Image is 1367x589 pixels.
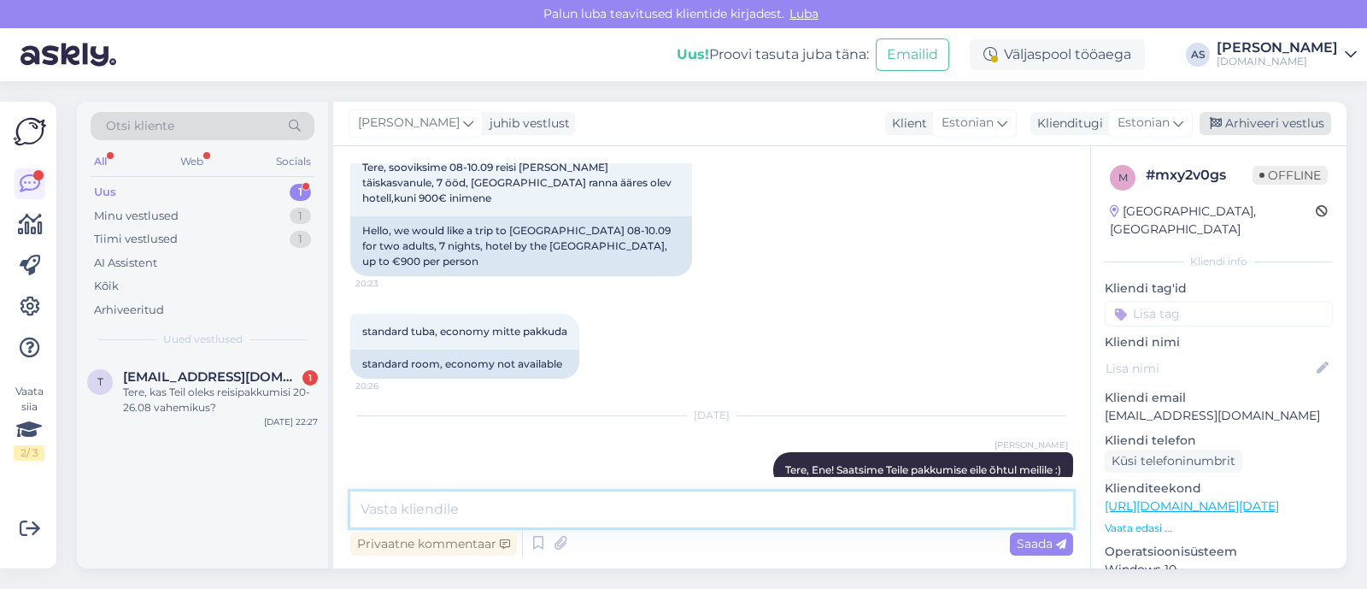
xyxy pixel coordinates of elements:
div: AI Assistent [94,255,157,272]
span: [PERSON_NAME] [358,114,460,133]
img: Askly Logo [14,115,46,148]
span: Offline [1253,166,1328,185]
div: Kõik [94,278,119,295]
div: Väljaspool tööaega [970,39,1145,70]
div: Küsi telefoninumbrit [1105,450,1242,473]
div: Klienditugi [1030,115,1103,133]
span: tiinapukman@gmail.com [123,369,301,385]
div: Web [177,150,207,173]
p: Windows 10 [1105,561,1333,579]
div: Arhiveeritud [94,302,164,319]
div: 1 [302,370,318,386]
span: [PERSON_NAME] [994,439,1068,451]
button: Emailid [876,38,949,71]
span: Uued vestlused [163,332,243,347]
div: [DOMAIN_NAME] [1217,55,1338,68]
p: Operatsioonisüsteem [1105,543,1333,561]
div: Uus [94,184,116,201]
div: 2 / 3 [14,445,44,461]
p: Kliendi email [1105,389,1333,407]
div: Arhiveeri vestlus [1200,112,1331,135]
span: t [97,375,103,388]
div: Vaata siia [14,384,44,461]
span: 20:23 [355,277,419,290]
span: Otsi kliente [106,117,174,135]
div: Kliendi info [1105,254,1333,269]
span: 20:26 [355,380,419,392]
span: Estonian [1118,114,1170,133]
p: Vaata edasi ... [1105,521,1333,536]
div: Klient [885,115,927,133]
div: Minu vestlused [94,208,179,225]
span: Tere, sooviksime 08-10.09 reisi [PERSON_NAME] täiskasvanule, 7 ööd, [GEOGRAPHIC_DATA] ranna ääres... [362,161,674,204]
span: Luba [784,6,824,21]
div: 1 [290,184,311,201]
input: Lisa tag [1105,301,1333,327]
div: [DATE] 22:27 [264,415,318,428]
div: standard room, economy not available [350,350,579,379]
div: AS [1186,43,1210,67]
a: [PERSON_NAME][DOMAIN_NAME] [1217,41,1357,68]
span: Estonian [942,114,994,133]
p: Kliendi nimi [1105,333,1333,351]
div: Proovi tasuta juba täna: [677,44,869,65]
p: Klienditeekond [1105,480,1333,498]
div: Privaatne kommentaar [350,533,517,556]
span: m [1118,171,1128,184]
div: All [91,150,110,173]
span: Tere, Ene! Saatsime Teile pakkumise eile õhtul meilile :) [785,463,1061,476]
div: juhib vestlust [483,115,570,133]
div: Tere, kas Teil oleks reisipakkumisi 20-26.08 vahemikus? [123,385,318,415]
span: standard tuba, economy mitte pakkuda [362,325,567,338]
p: Kliendi tag'id [1105,280,1333,297]
div: Socials [273,150,314,173]
div: Hello, we would like a trip to [GEOGRAPHIC_DATA] 08-10.09 for two adults, 7 nights, hotel by the ... [350,216,692,276]
div: 1 [290,231,311,248]
input: Lisa nimi [1106,359,1313,378]
p: Kliendi telefon [1105,432,1333,450]
a: [URL][DOMAIN_NAME][DATE] [1105,498,1279,514]
div: [PERSON_NAME] [1217,41,1338,55]
div: [DATE] [350,408,1073,423]
b: Uus! [677,46,709,62]
span: Saada [1017,536,1066,551]
p: [EMAIL_ADDRESS][DOMAIN_NAME] [1105,407,1333,425]
div: # mxy2v0gs [1146,165,1253,186]
div: 1 [290,208,311,225]
div: Tiimi vestlused [94,231,178,248]
div: [GEOGRAPHIC_DATA], [GEOGRAPHIC_DATA] [1110,203,1316,239]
